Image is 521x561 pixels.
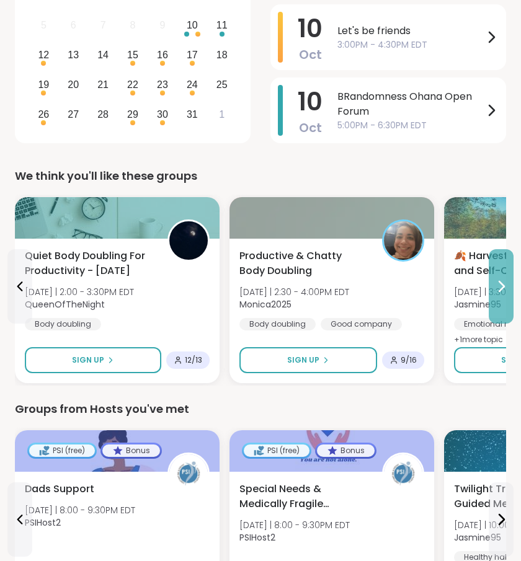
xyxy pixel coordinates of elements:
div: 14 [97,46,109,63]
div: 13 [68,46,79,63]
b: Monica2025 [239,298,292,311]
div: 18 [216,46,228,63]
img: PSIHost2 [169,454,208,493]
div: 8 [130,17,136,33]
div: 15 [127,46,138,63]
div: Groups from Hosts you've met [15,400,506,418]
div: Choose Saturday, October 25th, 2025 [208,71,235,98]
span: Let's be friends [337,24,484,38]
div: 5 [41,17,47,33]
div: 20 [68,76,79,93]
b: QueenOfTheNight [25,298,105,311]
img: QueenOfTheNight [169,221,208,260]
span: [DATE] | 8:00 - 9:30PM EDT [25,504,135,516]
span: 12 / 13 [185,355,202,365]
span: 3:00PM - 4:30PM EDT [337,38,484,51]
div: 30 [157,106,168,123]
b: Jasmine95 [454,531,501,544]
div: Not available Monday, October 6th, 2025 [60,12,87,39]
div: 28 [97,106,109,123]
span: Dads Support [25,482,94,497]
div: 6 [71,17,76,33]
div: Choose Friday, October 17th, 2025 [179,42,205,69]
span: 9 / 16 [401,355,417,365]
img: PSIHost2 [384,454,422,493]
div: Choose Monday, October 13th, 2025 [60,42,87,69]
span: [DATE] | 8:00 - 9:30PM EDT [239,519,350,531]
div: Bonus [102,444,160,457]
span: BRandomness Ohana Open Forum [337,89,484,119]
div: 24 [187,76,198,93]
div: Choose Saturday, November 1st, 2025 [208,101,235,128]
div: 9 [159,17,165,33]
div: Choose Thursday, October 30th, 2025 [149,101,176,128]
div: 7 [100,17,106,33]
div: Body doubling [25,318,101,330]
div: Not available Thursday, October 9th, 2025 [149,12,176,39]
span: 10 [298,11,323,46]
div: Choose Monday, October 27th, 2025 [60,101,87,128]
button: Sign Up [239,347,377,373]
div: 22 [127,76,138,93]
div: 19 [38,76,49,93]
div: Choose Thursday, October 16th, 2025 [149,42,176,69]
div: Choose Monday, October 20th, 2025 [60,71,87,98]
div: Choose Tuesday, October 14th, 2025 [90,42,117,69]
div: 29 [127,106,138,123]
div: Not available Tuesday, October 7th, 2025 [90,12,117,39]
span: [DATE] | 2:00 - 3:30PM EDT [25,286,134,298]
span: [DATE] | 2:30 - 4:00PM EDT [239,286,349,298]
div: Choose Tuesday, October 21st, 2025 [90,71,117,98]
div: 25 [216,76,228,93]
div: Choose Sunday, October 26th, 2025 [30,101,57,128]
div: PSI (free) [244,444,309,457]
div: 31 [187,106,198,123]
div: PSI (free) [29,444,95,457]
span: 5:00PM - 6:30PM EDT [337,119,484,132]
span: Quiet Body Doubling For Productivity - [DATE] [25,249,154,278]
div: 21 [97,76,109,93]
b: PSIHost2 [25,516,61,529]
div: 10 [187,17,198,33]
img: Monica2025 [384,221,422,260]
div: 1 [219,106,225,123]
b: Jasmine95 [454,298,501,311]
div: Choose Sunday, October 19th, 2025 [30,71,57,98]
div: Choose Saturday, October 18th, 2025 [208,42,235,69]
div: 17 [187,46,198,63]
div: Choose Wednesday, October 15th, 2025 [120,42,146,69]
div: Not available Wednesday, October 8th, 2025 [120,12,146,39]
span: Special Needs & Medically Fragile Parenting [239,482,368,511]
div: 11 [216,17,228,33]
div: 27 [68,106,79,123]
div: Choose Friday, October 31st, 2025 [179,101,205,128]
div: 12 [38,46,49,63]
span: Sign Up [72,355,104,366]
div: Choose Sunday, October 12th, 2025 [30,42,57,69]
div: 26 [38,106,49,123]
div: Choose Wednesday, October 29th, 2025 [120,101,146,128]
div: Good company [321,318,402,330]
span: Productive & Chatty Body Doubling [239,249,368,278]
span: 10 [298,84,323,119]
div: Choose Saturday, October 11th, 2025 [208,12,235,39]
div: Choose Thursday, October 23rd, 2025 [149,71,176,98]
div: 16 [157,46,168,63]
div: We think you'll like these groups [15,167,506,185]
div: Choose Friday, October 24th, 2025 [179,71,205,98]
div: Not available Sunday, October 5th, 2025 [30,12,57,39]
div: 23 [157,76,168,93]
div: Body doubling [239,318,316,330]
span: Oct [299,46,322,63]
button: Sign Up [25,347,161,373]
span: Sign Up [287,355,319,366]
div: Choose Wednesday, October 22nd, 2025 [120,71,146,98]
div: Choose Tuesday, October 28th, 2025 [90,101,117,128]
span: Oct [299,119,322,136]
div: Bonus [317,444,375,457]
b: PSIHost2 [239,531,275,544]
div: Choose Friday, October 10th, 2025 [179,12,205,39]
